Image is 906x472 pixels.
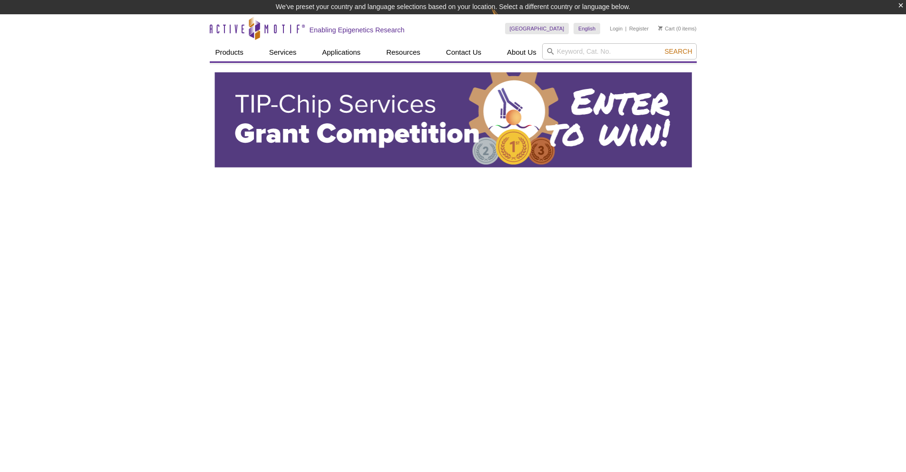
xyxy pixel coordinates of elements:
[263,43,302,61] a: Services
[505,23,569,34] a: [GEOGRAPHIC_DATA]
[658,23,697,34] li: (0 items)
[610,25,623,32] a: Login
[501,43,542,61] a: About Us
[625,23,627,34] li: |
[310,26,405,34] h2: Enabling Epigenetics Research
[542,43,697,59] input: Keyword, Cat. No.
[658,26,662,30] img: Your Cart
[210,43,249,61] a: Products
[574,23,600,34] a: English
[662,47,695,56] button: Search
[491,7,516,29] img: Change Here
[664,48,692,55] span: Search
[214,72,692,167] img: Active Motif TIP-ChIP Services Grant Competition
[629,25,649,32] a: Register
[380,43,426,61] a: Resources
[316,43,366,61] a: Applications
[658,25,675,32] a: Cart
[440,43,487,61] a: Contact Us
